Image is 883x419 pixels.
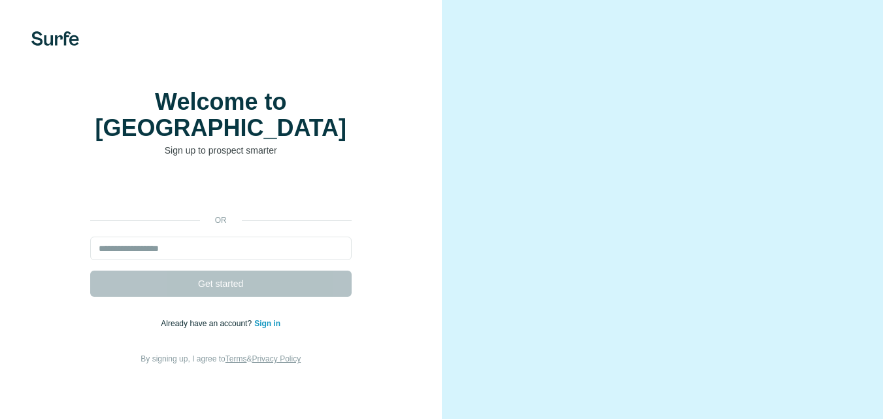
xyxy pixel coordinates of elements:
a: Sign in [254,319,280,328]
span: Already have an account? [161,319,254,328]
p: Sign up to prospect smarter [90,144,352,157]
iframe: Sign in with Google Button [84,176,358,205]
p: or [200,214,242,226]
img: Surfe's logo [31,31,79,46]
a: Privacy Policy [252,354,301,363]
span: By signing up, I agree to & [141,354,301,363]
a: Terms [225,354,247,363]
h1: Welcome to [GEOGRAPHIC_DATA] [90,89,352,141]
